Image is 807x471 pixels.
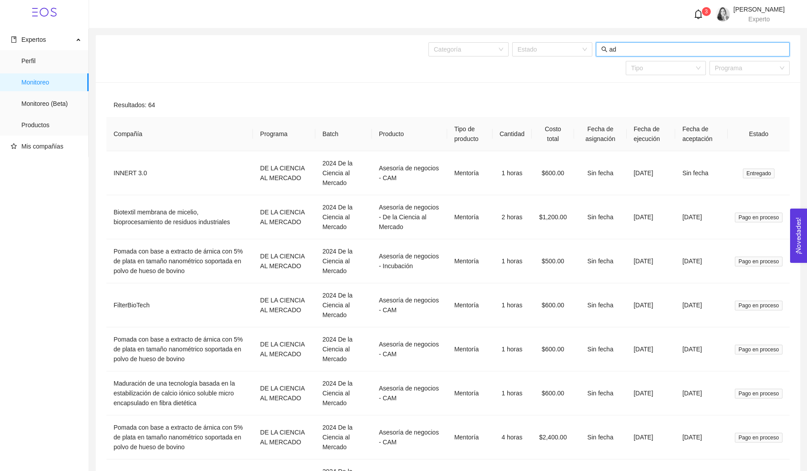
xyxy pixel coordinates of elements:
td: Mentoría [447,239,493,283]
span: Experto [748,16,770,23]
td: Biotextil membrana de micelio, bioprocesamiento de residuos industriales [106,195,253,239]
th: Compañía [106,117,253,151]
td: Asesoría de negocios - CAM [372,371,447,415]
td: Asesoría de negocios - CAM [372,327,447,371]
td: [DATE] [627,371,675,415]
th: Costo total [532,117,575,151]
th: Fecha de ejecución [627,117,675,151]
span: Pago en proceso [735,345,783,354]
span: book [11,36,17,43]
span: Pago en proceso [735,257,783,266]
button: Open Feedback Widget [790,209,807,263]
th: Batch [315,117,372,151]
td: Asesoría de negocios - Incubación [372,239,447,283]
td: 2024 De la Ciencia al Mercado [315,283,372,327]
td: Asesoría de negocios - CAM [372,283,447,327]
td: 2024 De la Ciencia al Mercado [315,415,372,459]
td: Pomada con base a extracto de árnica con 5% de plata en tamaño nanométrico soportada en polvo de ... [106,327,253,371]
div: Resultados: 64 [106,93,790,117]
td: $500.00 [532,239,575,283]
td: Mentoría [447,195,493,239]
img: 1686173812184-KPM_FOTO.png [716,7,730,21]
td: 1 horas [493,327,532,371]
td: Mentoría [447,327,493,371]
span: Pago en proceso [735,213,783,222]
td: 2024 De la Ciencia al Mercado [315,327,372,371]
td: Mentoría [447,371,493,415]
span: Expertos [21,36,46,43]
td: Sin fecha [574,239,626,283]
td: 2 horas [493,195,532,239]
td: Sin fecha [574,415,626,459]
th: Estado [728,117,790,151]
td: 2024 De la Ciencia al Mercado [315,371,372,415]
td: 1 horas [493,283,532,327]
td: Mentoría [447,151,493,195]
td: DE LA CIENCIA AL MERCADO [253,283,315,327]
td: DE LA CIENCIA AL MERCADO [253,415,315,459]
td: Sin fecha [574,327,626,371]
td: 1 horas [493,151,532,195]
td: [DATE] [627,415,675,459]
td: Sin fecha [574,195,626,239]
input: Buscar [609,44,784,54]
td: DE LA CIENCIA AL MERCADO [253,239,315,283]
span: search [601,46,607,52]
td: INNERT 3.0 [106,151,253,195]
td: 1 horas [493,371,532,415]
span: Monitoreo [21,73,82,91]
td: 4 horas [493,415,532,459]
span: Perfil [21,52,82,70]
span: Productos [21,116,82,134]
td: DE LA CIENCIA AL MERCADO [253,371,315,415]
td: [DATE] [675,283,728,327]
td: DE LA CIENCIA AL MERCADO [253,195,315,239]
td: DE LA CIENCIA AL MERCADO [253,151,315,195]
td: [DATE] [675,415,728,459]
td: $600.00 [532,283,575,327]
span: [PERSON_NAME] [734,6,785,13]
td: Asesoría de negocios - CAM [372,415,447,459]
th: Programa [253,117,315,151]
td: Pomada con base a extracto de árnica con 5% de plata en tamaño nanométrico soportada en polvo de ... [106,239,253,283]
td: Mentoría [447,415,493,459]
td: Sin fecha [574,151,626,195]
td: FilterBioTech [106,283,253,327]
th: Producto [372,117,447,151]
td: 1 horas [493,239,532,283]
td: $600.00 [532,371,575,415]
td: $600.00 [532,151,575,195]
td: Mentoría [447,283,493,327]
td: [DATE] [675,195,728,239]
td: Sin fecha [574,371,626,415]
td: [DATE] [627,239,675,283]
td: [DATE] [627,327,675,371]
td: Asesoría de negocios - De la Ciencia al Mercado [372,195,447,239]
td: [DATE] [627,195,675,239]
td: $1,200.00 [532,195,575,239]
th: Fecha de asignación [574,117,626,151]
sup: 3 [702,7,711,16]
td: $2,400.00 [532,415,575,459]
td: [DATE] [627,151,675,195]
td: 2024 De la Ciencia al Mercado [315,239,372,283]
td: DE LA CIENCIA AL MERCADO [253,327,315,371]
td: 2024 De la Ciencia al Mercado [315,151,372,195]
td: Maduración de una tecnología basada en la estabilización de calcio iónico soluble micro encapsula... [106,371,253,415]
span: Pago en proceso [735,301,783,310]
span: Pago en proceso [735,433,783,443]
td: [DATE] [675,239,728,283]
td: $600.00 [532,327,575,371]
td: Pomada con base a extracto de árnica con 5% de plata en tamaño nanométrico soportada en polvo de ... [106,415,253,459]
span: 3 [705,8,708,15]
span: Monitoreo (Beta) [21,95,82,113]
td: Asesoría de negocios - CAM [372,151,447,195]
span: star [11,143,17,149]
th: Tipo de producto [447,117,493,151]
td: Sin fecha [675,151,728,195]
th: Cantidad [493,117,532,151]
span: bell [693,9,703,19]
span: Entregado [743,169,774,178]
td: [DATE] [675,371,728,415]
span: Pago en proceso [735,389,783,399]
